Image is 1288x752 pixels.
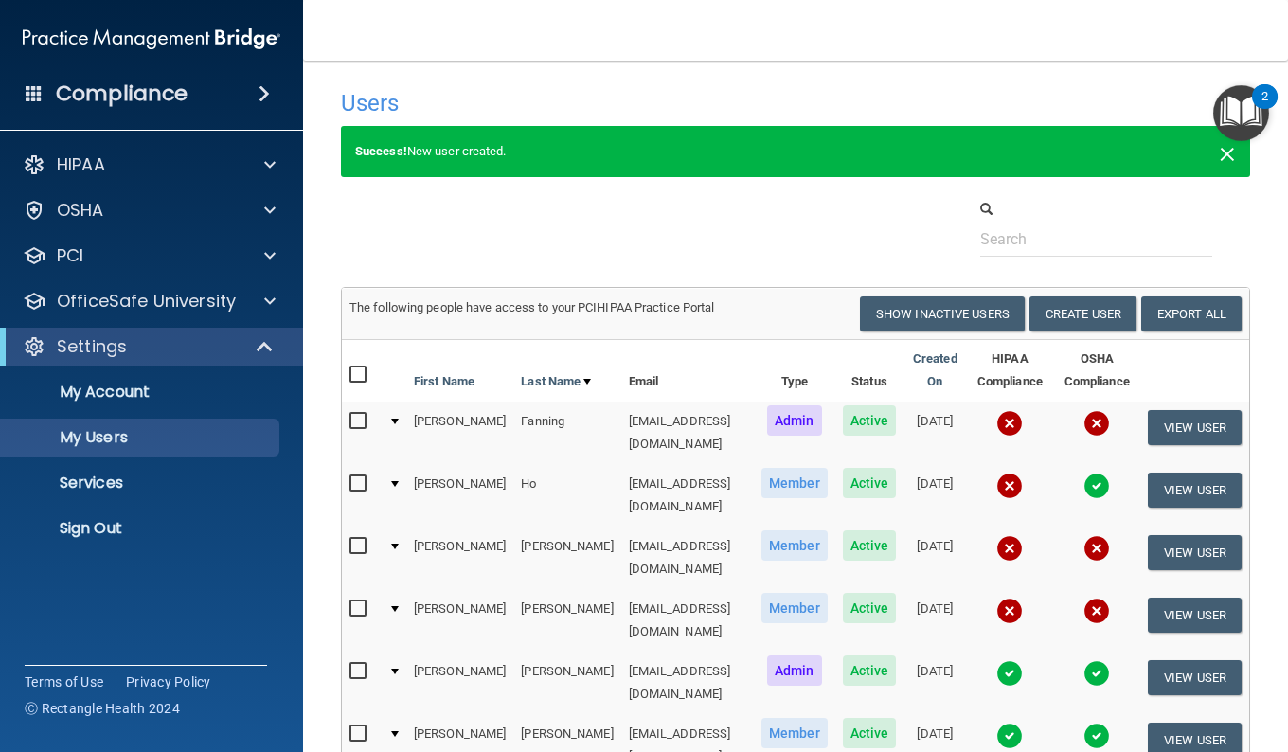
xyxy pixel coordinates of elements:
td: Ho [513,464,620,527]
a: PCI [23,244,276,267]
td: [PERSON_NAME] [513,589,620,652]
td: [PERSON_NAME] [406,464,513,527]
a: Settings [23,335,275,358]
p: OSHA [57,199,104,222]
td: [EMAIL_ADDRESS][DOMAIN_NAME] [621,527,754,589]
p: Settings [57,335,127,358]
span: The following people have access to your PCIHIPAA Practice Portal [349,300,715,314]
td: [PERSON_NAME] [406,589,513,652]
a: First Name [414,370,474,393]
span: Active [843,655,897,686]
a: Privacy Policy [126,672,211,691]
span: Member [761,530,828,561]
a: Export All [1141,296,1242,331]
a: Terms of Use [25,672,103,691]
button: Create User [1029,296,1136,331]
button: View User [1148,410,1242,445]
img: cross.ca9f0e7f.svg [996,535,1023,562]
a: Created On [911,348,958,393]
span: Active [843,405,897,436]
td: [PERSON_NAME] [406,402,513,464]
th: Status [835,340,904,402]
button: View User [1148,660,1242,695]
button: Open Resource Center, 2 new notifications [1213,85,1269,141]
td: [DATE] [903,402,966,464]
span: Active [843,530,897,561]
button: View User [1148,535,1242,570]
span: Admin [767,405,822,436]
span: Member [761,718,828,748]
img: PMB logo [23,20,280,58]
p: PCI [57,244,83,267]
img: cross.ca9f0e7f.svg [1083,598,1110,624]
input: Search [980,222,1212,257]
span: Member [761,468,828,498]
button: View User [1148,598,1242,633]
td: [PERSON_NAME] [513,527,620,589]
p: My Users [12,428,271,447]
th: HIPAA Compliance [966,340,1053,402]
p: Services [12,474,271,492]
span: Ⓒ Rectangle Health 2024 [25,699,180,718]
span: Active [843,718,897,748]
td: [PERSON_NAME] [406,652,513,714]
a: OSHA [23,199,276,222]
img: cross.ca9f0e7f.svg [1083,410,1110,437]
img: cross.ca9f0e7f.svg [996,598,1023,624]
a: OfficeSafe University [23,290,276,313]
td: [PERSON_NAME] [406,527,513,589]
div: 2 [1261,97,1268,121]
span: × [1219,133,1236,170]
img: tick.e7d51cea.svg [996,660,1023,687]
p: HIPAA [57,153,105,176]
td: Fanning [513,402,620,464]
td: [EMAIL_ADDRESS][DOMAIN_NAME] [621,464,754,527]
img: tick.e7d51cea.svg [996,723,1023,749]
button: Close [1219,140,1236,163]
p: OfficeSafe University [57,290,236,313]
button: View User [1148,473,1242,508]
img: cross.ca9f0e7f.svg [996,473,1023,499]
img: cross.ca9f0e7f.svg [996,410,1023,437]
img: tick.e7d51cea.svg [1083,660,1110,687]
td: [EMAIL_ADDRESS][DOMAIN_NAME] [621,589,754,652]
td: [DATE] [903,464,966,527]
td: [DATE] [903,589,966,652]
p: My Account [12,383,271,402]
td: [DATE] [903,652,966,714]
img: tick.e7d51cea.svg [1083,473,1110,499]
th: OSHA Compliance [1053,340,1140,402]
td: [DATE] [903,527,966,589]
h4: Compliance [56,81,188,107]
img: tick.e7d51cea.svg [1083,723,1110,749]
span: Active [843,593,897,623]
td: [EMAIL_ADDRESS][DOMAIN_NAME] [621,402,754,464]
p: Sign Out [12,519,271,538]
h4: Users [341,91,860,116]
img: cross.ca9f0e7f.svg [1083,535,1110,562]
span: Admin [767,655,822,686]
td: [PERSON_NAME] [513,652,620,714]
td: [EMAIL_ADDRESS][DOMAIN_NAME] [621,652,754,714]
div: New user created. [341,126,1250,177]
a: HIPAA [23,153,276,176]
button: Show Inactive Users [860,296,1025,331]
a: Last Name [521,370,591,393]
span: Active [843,468,897,498]
th: Email [621,340,754,402]
span: Member [761,593,828,623]
strong: Success! [355,144,407,158]
th: Type [754,340,835,402]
